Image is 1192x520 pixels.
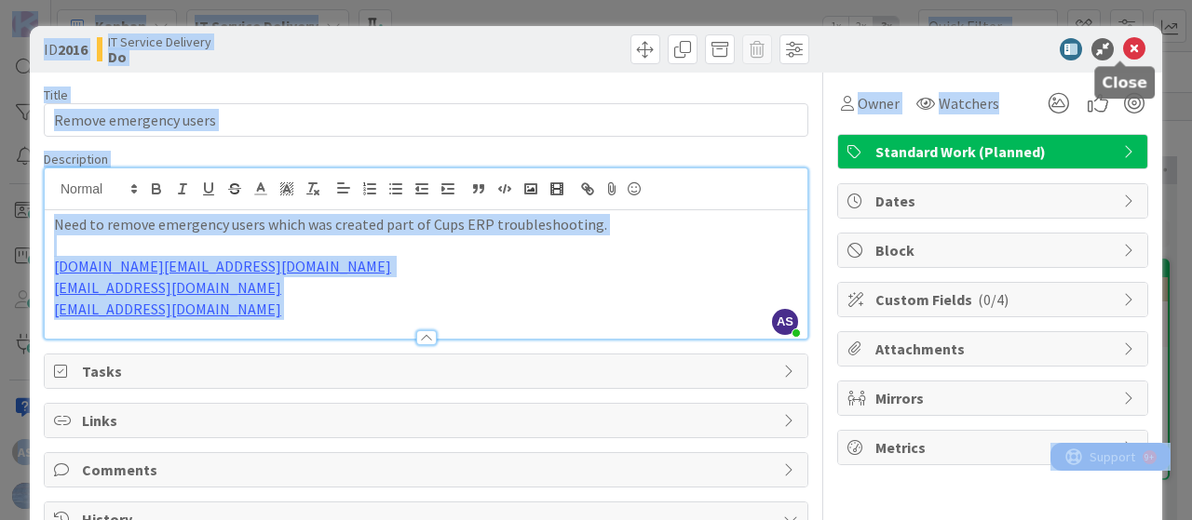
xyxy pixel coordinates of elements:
[44,87,68,103] label: Title
[44,38,88,60] span: ID
[108,34,211,49] span: IT Service Delivery
[54,278,281,297] a: [EMAIL_ADDRESS][DOMAIN_NAME]
[44,151,108,167] span: Description
[875,190,1114,212] span: Dates
[58,40,88,59] b: 2016
[1102,73,1147,91] h5: Close
[875,436,1114,459] span: Metrics
[82,409,774,432] span: Links
[875,239,1114,261] span: Block
[858,92,900,114] span: Owner
[54,214,798,235] p: Need to remove emergency users which was created part of Cups ERP troubleshooting.
[875,387,1114,409] span: Mirrors
[108,49,211,64] b: Do
[82,459,774,481] span: Comments
[39,3,85,25] span: Support
[82,360,774,382] span: Tasks
[978,290,1009,309] span: ( 0/4 )
[875,288,1114,311] span: Custom Fields
[772,309,798,335] span: AS
[54,300,281,318] a: [EMAIL_ADDRESS][DOMAIN_NAME]
[875,140,1114,163] span: Standard Work (Planned)
[54,257,391,275] a: [DOMAIN_NAME][EMAIL_ADDRESS][DOMAIN_NAME]
[44,103,808,137] input: type card name here...
[94,7,103,22] div: 9+
[939,92,999,114] span: Watchers
[875,338,1114,360] span: Attachments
